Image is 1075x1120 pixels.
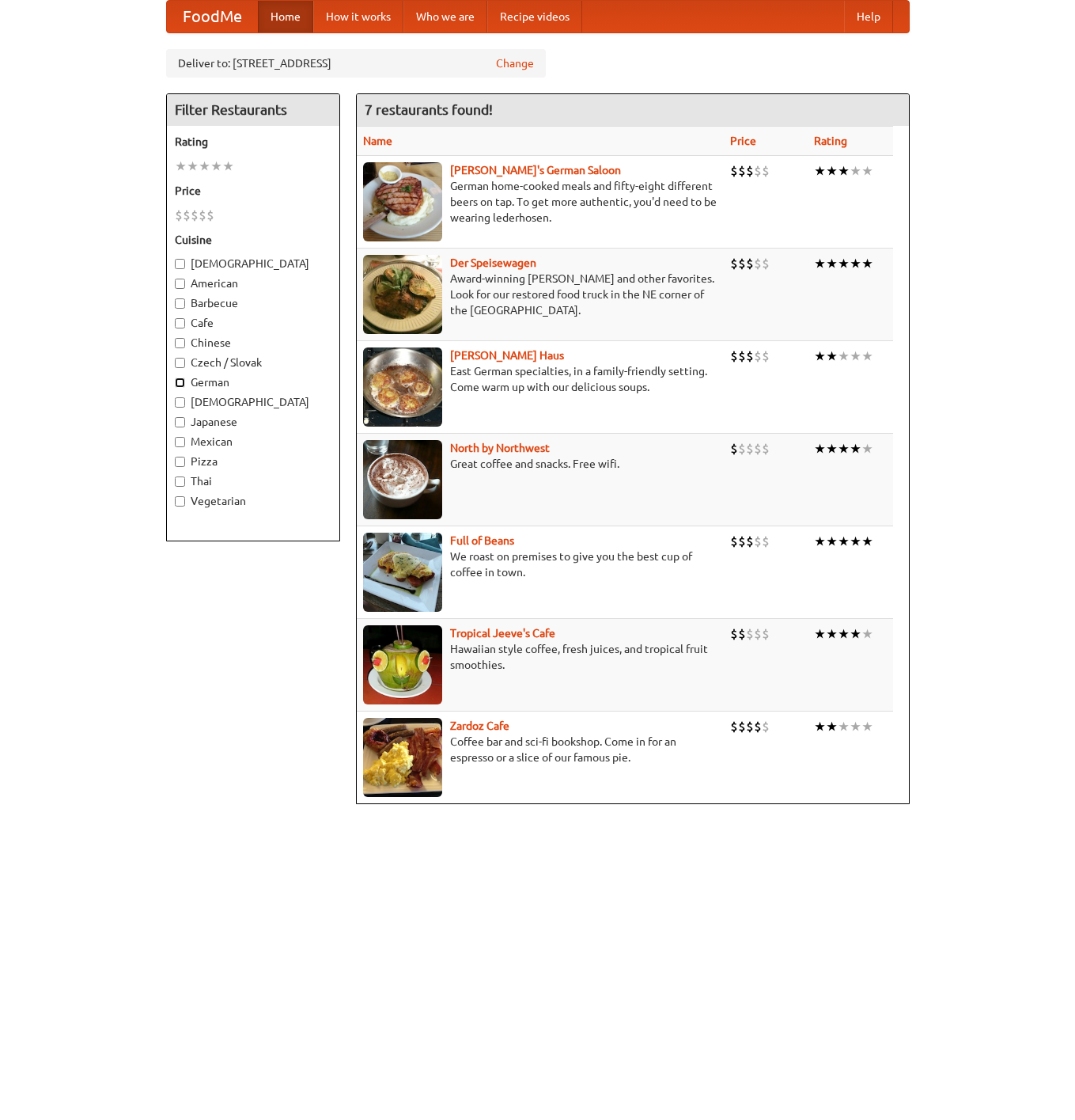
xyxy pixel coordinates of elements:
li: $ [730,440,738,457]
li: $ [738,625,746,643]
label: Barbecue [175,295,331,311]
li: ★ [826,347,838,365]
li: ★ [187,158,199,175]
h5: Cuisine [175,232,331,248]
li: $ [738,255,746,272]
li: ★ [826,440,838,457]
img: north.jpg [363,440,442,519]
a: Der Speisewagen [450,256,536,269]
a: Who we are [403,1,487,32]
label: [DEMOGRAPHIC_DATA] [175,394,331,410]
li: ★ [861,255,873,272]
a: [PERSON_NAME] Haus [450,349,564,362]
li: $ [206,207,214,224]
a: FoodMe [167,1,258,32]
li: ★ [850,718,861,735]
li: $ [738,347,746,365]
li: $ [730,162,738,180]
li: ★ [861,718,873,735]
input: [DEMOGRAPHIC_DATA] [175,259,185,269]
li: $ [754,255,762,272]
input: Thai [175,476,185,487]
a: Zardoz Cafe [450,719,509,732]
li: ★ [850,440,861,457]
input: Barbecue [175,298,185,309]
input: Japanese [175,417,185,427]
p: Hawaiian style coffee, fresh juices, and tropical fruit smoothies. [363,641,717,673]
label: German [175,374,331,390]
h4: Filter Restaurants [167,94,339,126]
li: $ [746,347,754,365]
li: $ [746,255,754,272]
p: Award-winning [PERSON_NAME] and other favorites. Look for our restored food truck in the NE corne... [363,271,717,318]
li: $ [746,162,754,180]
li: $ [199,207,206,224]
li: $ [754,718,762,735]
input: American [175,279,185,289]
label: American [175,275,331,291]
h5: Price [175,183,331,199]
input: German [175,378,185,388]
p: Coffee bar and sci-fi bookshop. Come in for an espresso or a slice of our famous pie. [363,734,717,765]
li: $ [730,255,738,272]
img: jeeves.jpg [363,625,442,704]
li: $ [738,440,746,457]
a: Change [496,55,534,71]
li: ★ [838,440,850,457]
li: ★ [814,625,826,643]
li: ★ [199,158,210,175]
li: ★ [850,347,861,365]
li: $ [762,440,770,457]
li: ★ [826,255,838,272]
li: $ [175,207,183,224]
input: Pizza [175,457,185,467]
a: Help [844,1,893,32]
li: $ [738,162,746,180]
img: zardoz.jpg [363,718,442,797]
li: ★ [838,718,850,735]
li: ★ [826,718,838,735]
li: ★ [210,158,222,175]
li: $ [762,718,770,735]
li: $ [754,533,762,550]
li: $ [746,440,754,457]
a: Home [258,1,313,32]
label: Chinese [175,335,331,351]
li: ★ [861,347,873,365]
a: North by Northwest [450,442,550,454]
p: East German specialties, in a family-friendly setting. Come warm up with our delicious soups. [363,363,717,395]
img: speisewagen.jpg [363,255,442,334]
li: ★ [861,162,873,180]
li: ★ [838,533,850,550]
li: $ [754,440,762,457]
img: kohlhaus.jpg [363,347,442,427]
img: beans.jpg [363,533,442,612]
label: Thai [175,473,331,489]
li: $ [762,162,770,180]
li: $ [183,207,191,224]
li: $ [738,533,746,550]
a: Price [730,135,756,147]
input: [DEMOGRAPHIC_DATA] [175,397,185,408]
li: $ [746,718,754,735]
li: $ [762,533,770,550]
li: ★ [850,625,861,643]
li: $ [746,533,754,550]
li: ★ [222,158,234,175]
a: How it works [313,1,403,32]
li: $ [762,347,770,365]
li: ★ [850,533,861,550]
a: Rating [814,135,847,147]
input: Czech / Slovak [175,358,185,368]
li: ★ [838,162,850,180]
a: Recipe videos [487,1,582,32]
a: [PERSON_NAME]'s German Saloon [450,164,621,177]
li: $ [762,625,770,643]
li: ★ [861,625,873,643]
input: Mexican [175,437,185,447]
